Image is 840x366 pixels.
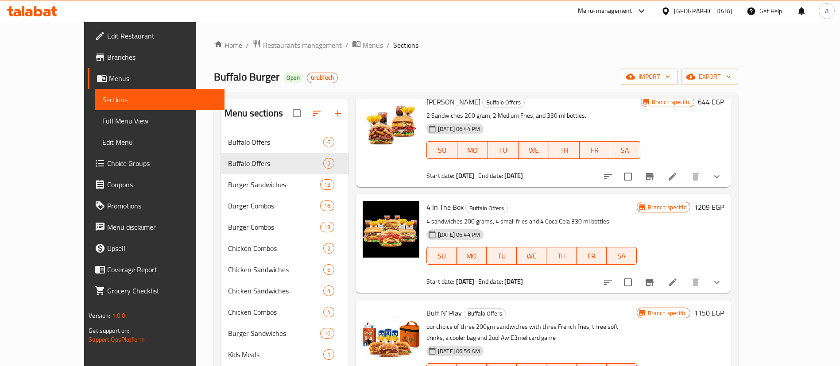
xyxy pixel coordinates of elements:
[426,247,457,265] button: SU
[107,243,217,254] span: Upsell
[492,144,515,157] span: TU
[621,69,677,85] button: import
[426,200,464,214] span: 4 In The Box
[307,74,337,81] span: GrubTech
[228,264,323,275] span: Chicken Sandwiches
[549,141,580,159] button: TH
[221,153,348,174] div: Buffalo Offers5
[324,159,334,168] span: 5
[221,216,348,238] div: Burger Combos13
[88,153,225,174] a: Choice Groups
[597,166,619,187] button: sort-choices
[430,250,453,262] span: SU
[464,308,506,319] span: Buffalo Offers
[323,285,334,296] div: items
[639,166,660,187] button: Branch-specific-item
[430,144,454,157] span: SU
[685,166,706,187] button: delete
[228,200,320,211] span: Burger Combos
[578,6,632,16] div: Menu-management
[228,137,323,147] span: Buffalo Offers
[324,138,334,146] span: 6
[214,67,279,87] span: Buffalo Burger
[107,285,217,296] span: Grocery Checklist
[323,158,334,169] div: items
[102,94,217,105] span: Sections
[214,40,242,50] a: Home
[228,158,323,169] div: Buffalo Offers
[246,40,249,50] li: /
[639,272,660,293] button: Branch-specific-item
[426,170,455,181] span: Start date:
[607,247,637,265] button: SA
[228,222,320,232] div: Burger Combos
[221,195,348,216] div: Burger Combos16
[465,203,508,213] div: Buffalo Offers
[89,310,110,321] span: Version:
[488,141,519,159] button: TU
[228,285,323,296] span: Chicken Sandwiches
[434,231,484,239] span: [DATE] 06:44 PM
[694,307,724,319] h6: 1150 EGP
[225,107,283,120] h2: Menu sections
[263,40,342,50] span: Restaurants management
[107,31,217,41] span: Edit Restaurant
[320,200,334,211] div: items
[88,46,225,68] a: Branches
[323,264,334,275] div: items
[88,68,225,89] a: Menus
[228,307,323,317] div: Chicken Combos
[577,247,607,265] button: FR
[644,309,690,317] span: Branch specific
[426,110,641,121] p: 2 Sandwiches 200 gram, 2 Medium Fries, and 330 ml bottles.
[553,144,576,157] span: TH
[522,144,546,157] span: WE
[89,325,129,336] span: Get support on:
[221,344,348,365] div: Kids Meals1
[107,179,217,190] span: Coupons
[461,144,484,157] span: MO
[107,264,217,275] span: Coverage Report
[109,73,217,84] span: Menus
[460,250,483,262] span: MO
[466,203,507,213] span: Buffalo Offers
[667,171,678,182] a: Edit menu item
[614,144,637,157] span: SA
[504,170,523,181] b: [DATE]
[102,116,217,126] span: Full Menu View
[426,306,462,320] span: Buff N’ Play
[456,170,475,181] b: [DATE]
[345,40,348,50] li: /
[228,349,323,360] div: Kids Meals
[221,131,348,153] div: Buffalo Offers6
[393,40,418,50] span: Sections
[457,247,487,265] button: MO
[107,158,217,169] span: Choice Groups
[597,272,619,293] button: sort-choices
[88,174,225,195] a: Coupons
[478,276,503,287] span: End date:
[580,141,610,159] button: FR
[107,52,217,62] span: Branches
[228,179,320,190] span: Burger Sandwiches
[426,95,480,108] span: [PERSON_NAME]
[363,201,419,258] img: 4 In The Box
[610,141,641,159] button: SA
[434,125,484,133] span: [DATE] 06:44 PM
[107,222,217,232] span: Menu disclaimer
[674,6,732,16] div: [GEOGRAPHIC_DATA]
[352,39,383,51] a: Menus
[228,328,320,339] div: Burger Sandwiches
[95,89,225,110] a: Sections
[712,277,722,288] svg: Show Choices
[685,272,706,293] button: delete
[550,250,573,262] span: TH
[619,273,637,292] span: Select to update
[504,276,523,287] b: [DATE]
[712,171,722,182] svg: Show Choices
[88,259,225,280] a: Coverage Report
[457,141,488,159] button: MO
